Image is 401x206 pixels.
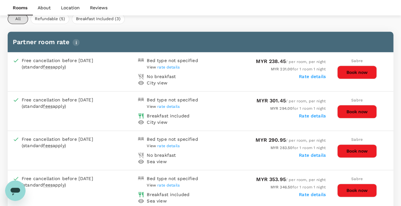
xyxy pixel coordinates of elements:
h6: Partner room rate [13,37,388,47]
span: View [147,183,180,187]
span: Sabre [351,137,363,142]
p: Location [61,4,80,11]
button: Book now [337,144,377,158]
span: MYR 290.95 [256,137,286,143]
button: Book now [337,184,377,197]
span: / per room, per night [256,99,326,103]
span: rate details [157,104,180,109]
div: Free cancellation before [DATE] (standard apply) [22,175,138,188]
span: for 1 room 1 night [271,67,326,71]
img: double-bed-icon [138,136,144,142]
button: Breakfast Included (3) [72,14,125,24]
div: Breakfast included [147,191,189,198]
span: MYR 301.45 [256,98,286,104]
div: Bed type not specified [147,97,198,103]
div: Bed type not specified [147,175,198,182]
span: MYR 238.45 [256,58,286,64]
span: fees [43,143,53,148]
span: MYR 353.95 [256,176,286,182]
span: fees [43,64,53,69]
img: double-bed-icon [138,175,144,182]
label: Rate details [299,153,326,158]
img: double-bed-icon [138,97,144,103]
label: Rate details [299,74,326,79]
span: rate details [157,65,180,69]
span: / per room, per night [256,59,326,64]
div: No breakfast [147,152,176,158]
span: View [147,144,180,148]
span: rate details [157,144,180,148]
div: City view [147,119,167,125]
span: MYR 283.50 [271,146,293,150]
span: Sabre [351,59,363,63]
span: for 1 room 1 night [271,146,326,150]
button: All [8,14,28,24]
span: MYR 346.50 [271,185,293,189]
span: for 1 room 1 night [270,106,326,111]
span: MYR 231.00 [271,67,293,71]
span: View [147,104,180,109]
div: No breakfast [147,73,176,80]
div: Free cancellation before [DATE] (standard apply) [22,57,138,70]
img: info-tooltip-icon [72,39,80,46]
span: for 1 room 1 night [271,185,326,189]
span: MYR 294.00 [270,106,293,111]
div: City view [147,80,167,86]
div: Breakfast included [147,113,189,119]
span: View [147,65,180,69]
div: Bed type not specified [147,136,198,142]
img: double-bed-icon [138,57,144,64]
span: Sabre [351,177,363,181]
button: Refundable (5) [31,14,69,24]
div: Sea view [147,158,167,165]
div: Sea view [147,198,167,204]
p: Reviews [90,4,108,11]
span: rate details [157,183,180,187]
button: Book now [337,105,377,118]
div: Free cancellation before [DATE] (standard apply) [22,136,138,149]
label: Rate details [299,113,326,118]
iframe: Button to launch messaging window [5,180,26,201]
div: Free cancellation before [DATE] (standard apply) [22,97,138,109]
span: Sabre [351,98,363,102]
button: Book now [337,66,377,79]
span: fees [43,182,53,187]
span: fees [43,104,53,109]
span: / per room, per night [256,178,326,182]
p: Rooms [13,4,27,11]
label: Rate details [299,192,326,197]
span: / per room, per night [256,138,326,143]
p: About [38,4,51,11]
div: Bed type not specified [147,57,198,64]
